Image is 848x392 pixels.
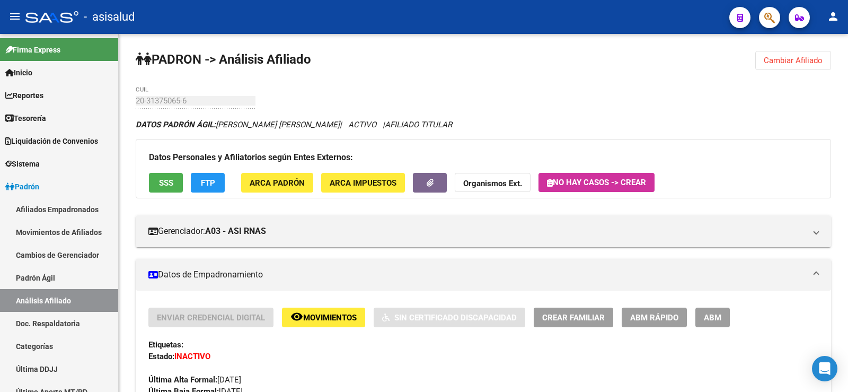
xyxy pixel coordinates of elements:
[463,179,522,188] strong: Organismos Ext.
[136,215,831,247] mat-expansion-panel-header: Gerenciador:A03 - ASI RNAS
[5,112,46,124] span: Tesorería
[374,308,525,327] button: Sin Certificado Discapacidad
[136,259,831,291] mat-expansion-panel-header: Datos de Empadronamiento
[148,375,241,385] span: [DATE]
[148,308,273,327] button: Enviar Credencial Digital
[534,308,613,327] button: Crear Familiar
[8,10,21,23] mat-icon: menu
[148,375,217,385] strong: Última Alta Formal:
[149,173,183,193] button: SSS
[695,308,730,327] button: ABM
[755,51,831,70] button: Cambiar Afiliado
[5,181,39,193] span: Padrón
[157,313,265,323] span: Enviar Credencial Digital
[303,313,357,323] span: Movimientos
[622,308,687,327] button: ABM Rápido
[394,313,517,323] span: Sin Certificado Discapacidad
[542,313,605,323] span: Crear Familiar
[538,173,655,192] button: No hay casos -> Crear
[250,178,305,188] span: ARCA Padrón
[5,67,32,79] span: Inicio
[241,173,313,193] button: ARCA Padrón
[136,120,340,129] span: [PERSON_NAME] [PERSON_NAME]
[321,173,405,193] button: ARCA Impuestos
[812,356,837,381] div: Open Intercom Messenger
[282,308,365,327] button: Movimientos
[148,340,183,350] strong: Etiquetas:
[148,269,806,281] mat-panel-title: Datos de Empadronamiento
[290,310,303,323] mat-icon: remove_red_eye
[630,313,678,323] span: ABM Rápido
[148,352,174,361] strong: Estado:
[136,52,311,67] strong: PADRON -> Análisis Afiliado
[455,173,531,193] button: Organismos Ext.
[827,10,840,23] mat-icon: person
[148,225,806,237] mat-panel-title: Gerenciador:
[5,44,60,56] span: Firma Express
[764,56,823,65] span: Cambiar Afiliado
[5,135,98,147] span: Liquidación de Convenios
[547,178,646,187] span: No hay casos -> Crear
[136,120,452,129] i: | ACTIVO |
[136,120,216,129] strong: DATOS PADRÓN ÁGIL:
[5,90,43,101] span: Reportes
[704,313,721,323] span: ABM
[174,352,210,361] strong: INACTIVO
[205,225,266,237] strong: A03 - ASI RNAS
[385,120,452,129] span: AFILIADO TITULAR
[149,150,818,165] h3: Datos Personales y Afiliatorios según Entes Externos:
[330,178,396,188] span: ARCA Impuestos
[201,178,215,188] span: FTP
[191,173,225,193] button: FTP
[5,158,40,170] span: Sistema
[84,5,135,29] span: - asisalud
[159,178,173,188] span: SSS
